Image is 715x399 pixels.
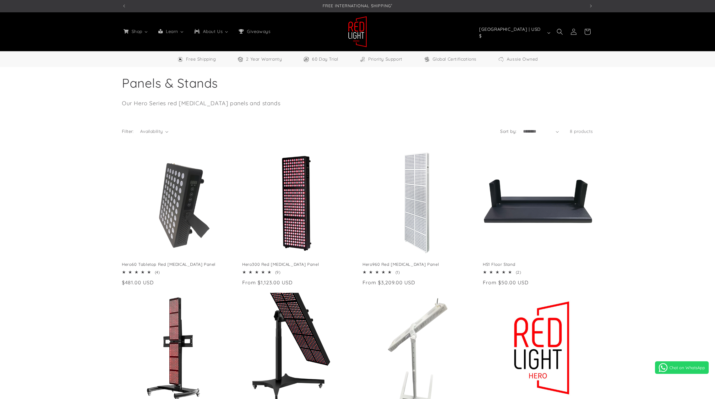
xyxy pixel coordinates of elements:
[424,56,430,63] img: Certifications Icon
[553,25,567,39] summary: Search
[570,128,593,134] span: 8 products
[177,56,183,63] img: Free Shipping Icon
[122,128,134,135] h2: Filter:
[323,3,392,8] span: FREE INTERNATIONAL SHIPPING¹
[433,55,477,63] span: Global Certifications
[303,56,309,63] img: Trial Icon
[359,55,402,63] a: Priority Support
[312,55,338,63] span: 60 Day Trial
[479,26,544,39] span: [GEOGRAPHIC_DATA] | USD $
[500,128,516,134] label: Sort by:
[655,361,709,374] a: Chat on WhatsApp
[246,55,282,63] span: 2 Year Warranty
[122,99,436,107] p: Our Hero Series red [MEDICAL_DATA] panels and stands
[140,128,163,134] span: Availability
[186,55,216,63] span: Free Shipping
[140,128,168,135] summary: Availability (0 selected)
[498,55,538,63] a: Aussie Owned
[483,262,593,267] a: HS1 Floor Stand
[348,16,367,47] img: Red Light Hero
[368,55,402,63] span: Priority Support
[189,25,233,38] a: About Us
[242,262,352,267] a: Hero300 Red [MEDICAL_DATA] Panel
[507,55,538,63] span: Aussie Owned
[118,25,153,38] a: Shop
[346,14,369,50] a: Red Light Hero
[153,25,189,38] a: Learn
[475,27,553,39] button: [GEOGRAPHIC_DATA] | USD $
[237,55,282,63] a: 2 Year Warranty
[303,55,338,63] a: 60 Day Trial
[165,29,179,34] span: Learn
[498,56,504,63] img: Aussie Owned Icon
[363,262,473,267] a: Hero960 Red [MEDICAL_DATA] Panel
[177,55,216,63] a: Free Worldwide Shipping
[246,29,271,34] span: Giveaways
[202,29,224,34] span: About Us
[122,262,232,267] a: Hero60 Tabletop Red [MEDICAL_DATA] Panel
[237,56,243,63] img: Warranty Icon
[130,29,143,34] span: Shop
[669,365,705,370] span: Chat on WhatsApp
[359,56,366,63] img: Support Icon
[233,25,275,38] a: Giveaways
[424,55,477,63] a: Global Certifications
[122,75,593,91] h1: Panels & Stands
